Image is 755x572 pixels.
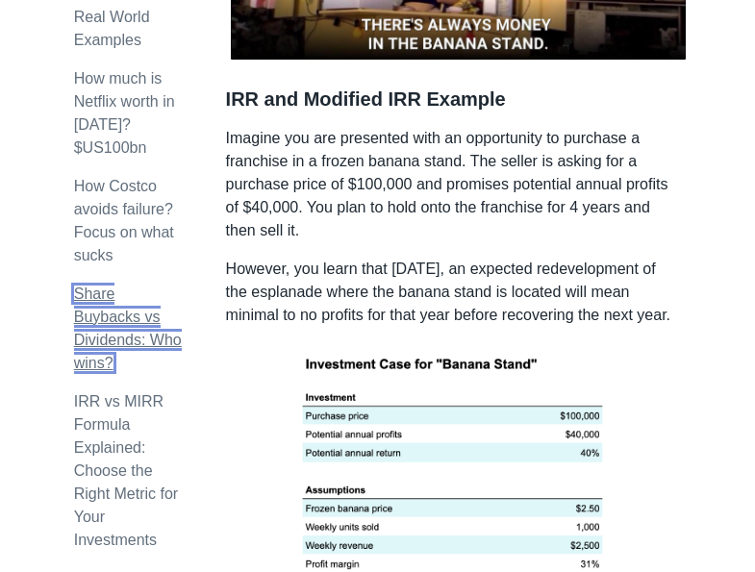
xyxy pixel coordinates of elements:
a: How much is Netflix worth in [DATE]? $US100bn [74,70,175,156]
a: Share Buybacks vs Dividends: Who wins? [74,286,182,371]
h3: IRR and Modified IRR Example [226,87,682,112]
a: IRR vs MIRR Formula Explained: Choose the Right Metric for Your Investments [74,393,178,548]
p: Imagine you are presented with an opportunity to purchase a franchise in a frozen banana stand. T... [226,127,682,242]
a: How Costco avoids failure? Focus on what sucks [74,178,174,263]
p: However, you learn that [DATE], an expected redevelopment of the esplanade where the banana stand... [226,258,682,327]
